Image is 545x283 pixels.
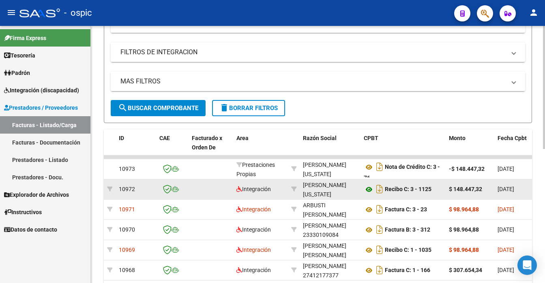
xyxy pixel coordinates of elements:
[303,241,357,260] div: [PERSON_NAME] [PERSON_NAME]
[449,206,479,213] strong: $ 98.964,88
[236,162,275,177] span: Prestaciones Propias
[303,241,357,258] div: 27345259142
[385,186,431,193] strong: Recibo C: 3 - 1125
[374,243,385,256] i: Descargar documento
[494,130,531,165] datatable-header-cell: Fecha Cpbt
[236,247,271,253] span: Integración
[233,130,288,165] datatable-header-cell: Area
[303,262,346,271] div: [PERSON_NAME]
[236,226,271,233] span: Integración
[4,51,35,60] span: Tesorería
[119,247,135,253] span: 10969
[303,135,337,141] span: Razón Social
[303,221,346,230] div: [PERSON_NAME]
[303,160,357,177] div: 27250168514
[120,48,506,57] mat-panel-title: FILTROS DE INTEGRACION
[498,206,514,213] span: [DATE]
[4,208,42,217] span: Instructivos
[236,135,249,141] span: Area
[4,225,57,234] span: Datos de contacto
[449,166,485,172] strong: -$ 148.447,32
[119,166,135,172] span: 10973
[517,255,537,275] div: Open Intercom Messenger
[119,186,135,192] span: 10972
[360,130,446,165] datatable-header-cell: CPBT
[119,267,135,273] span: 10968
[119,226,135,233] span: 10970
[4,103,78,112] span: Prestadores / Proveedores
[498,226,514,233] span: [DATE]
[385,247,431,253] strong: Recibo C: 1 - 1035
[303,201,357,218] div: 27333114629
[300,130,360,165] datatable-header-cell: Razón Social
[498,135,527,141] span: Fecha Cpbt
[236,186,271,192] span: Integración
[236,267,271,273] span: Integración
[374,223,385,236] i: Descargar documento
[116,130,156,165] datatable-header-cell: ID
[119,206,135,213] span: 10971
[118,104,198,112] span: Buscar Comprobante
[120,77,506,86] mat-panel-title: MAS FILTROS
[111,72,525,91] mat-expansion-panel-header: MAS FILTROS
[385,227,430,233] strong: Factura B: 3 - 312
[219,104,278,112] span: Borrar Filtros
[236,206,271,213] span: Integración
[449,267,482,273] strong: $ 307.654,34
[446,130,494,165] datatable-header-cell: Monto
[449,247,479,253] strong: $ 98.964,88
[364,164,440,181] strong: Nota de Crédito C: 3 - 76
[212,100,285,116] button: Borrar Filtros
[303,221,357,238] div: 23330109084
[4,86,79,95] span: Integración (discapacidad)
[303,160,357,179] div: [PERSON_NAME] [US_STATE]
[192,135,222,151] span: Facturado x Orden De
[449,226,479,233] strong: $ 98.964,88
[303,262,357,279] div: 27412177377
[303,181,357,198] div: 27250168514
[6,8,16,17] mat-icon: menu
[498,267,514,273] span: [DATE]
[374,203,385,216] i: Descargar documento
[498,186,514,192] span: [DATE]
[4,190,69,199] span: Explorador de Archivos
[303,201,357,228] div: ARBUSTI [PERSON_NAME] [PERSON_NAME]
[156,130,189,165] datatable-header-cell: CAE
[64,4,92,22] span: - ospic
[4,34,46,43] span: Firma Express
[374,264,385,277] i: Descargar documento
[189,130,233,165] datatable-header-cell: Facturado x Orden De
[303,181,357,199] div: [PERSON_NAME] [US_STATE]
[374,183,385,196] i: Descargar documento
[364,135,378,141] span: CPBT
[385,267,430,274] strong: Factura C: 1 - 166
[4,68,30,77] span: Padrón
[449,135,466,141] span: Monto
[385,206,427,213] strong: Factura C: 3 - 23
[219,103,229,113] mat-icon: delete
[529,8,539,17] mat-icon: person
[374,160,385,173] i: Descargar documento
[449,186,482,192] strong: $ 148.447,32
[119,135,124,141] span: ID
[498,166,514,172] span: [DATE]
[111,43,525,62] mat-expansion-panel-header: FILTROS DE INTEGRACION
[159,135,170,141] span: CAE
[498,247,514,253] span: [DATE]
[118,103,128,113] mat-icon: search
[111,100,206,116] button: Buscar Comprobante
